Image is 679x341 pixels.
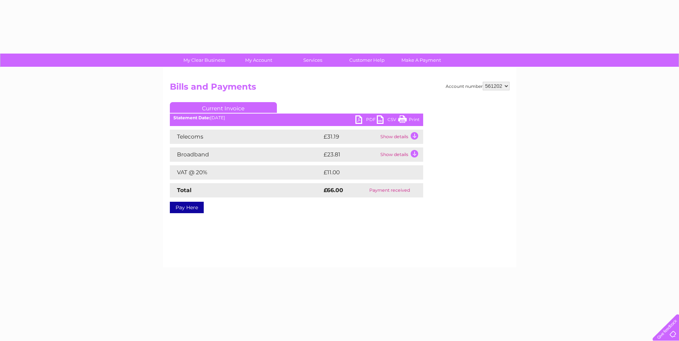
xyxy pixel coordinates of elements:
a: PDF [355,115,377,126]
a: Customer Help [338,54,396,67]
div: Account number [446,82,510,90]
a: Current Invoice [170,102,277,113]
a: Pay Here [170,202,204,213]
a: My Account [229,54,288,67]
a: Make A Payment [392,54,451,67]
td: £23.81 [322,147,379,162]
div: [DATE] [170,115,423,120]
strong: Total [177,187,192,194]
td: £11.00 [322,165,407,180]
td: Telecoms [170,130,322,144]
td: £31.19 [322,130,379,144]
td: Show details [379,130,423,144]
h2: Bills and Payments [170,82,510,95]
td: Broadband [170,147,322,162]
a: My Clear Business [175,54,234,67]
strong: £66.00 [324,187,343,194]
a: CSV [377,115,398,126]
td: Show details [379,147,423,162]
a: Print [398,115,420,126]
td: Payment received [356,183,423,197]
a: Services [283,54,342,67]
td: VAT @ 20% [170,165,322,180]
b: Statement Date: [173,115,210,120]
